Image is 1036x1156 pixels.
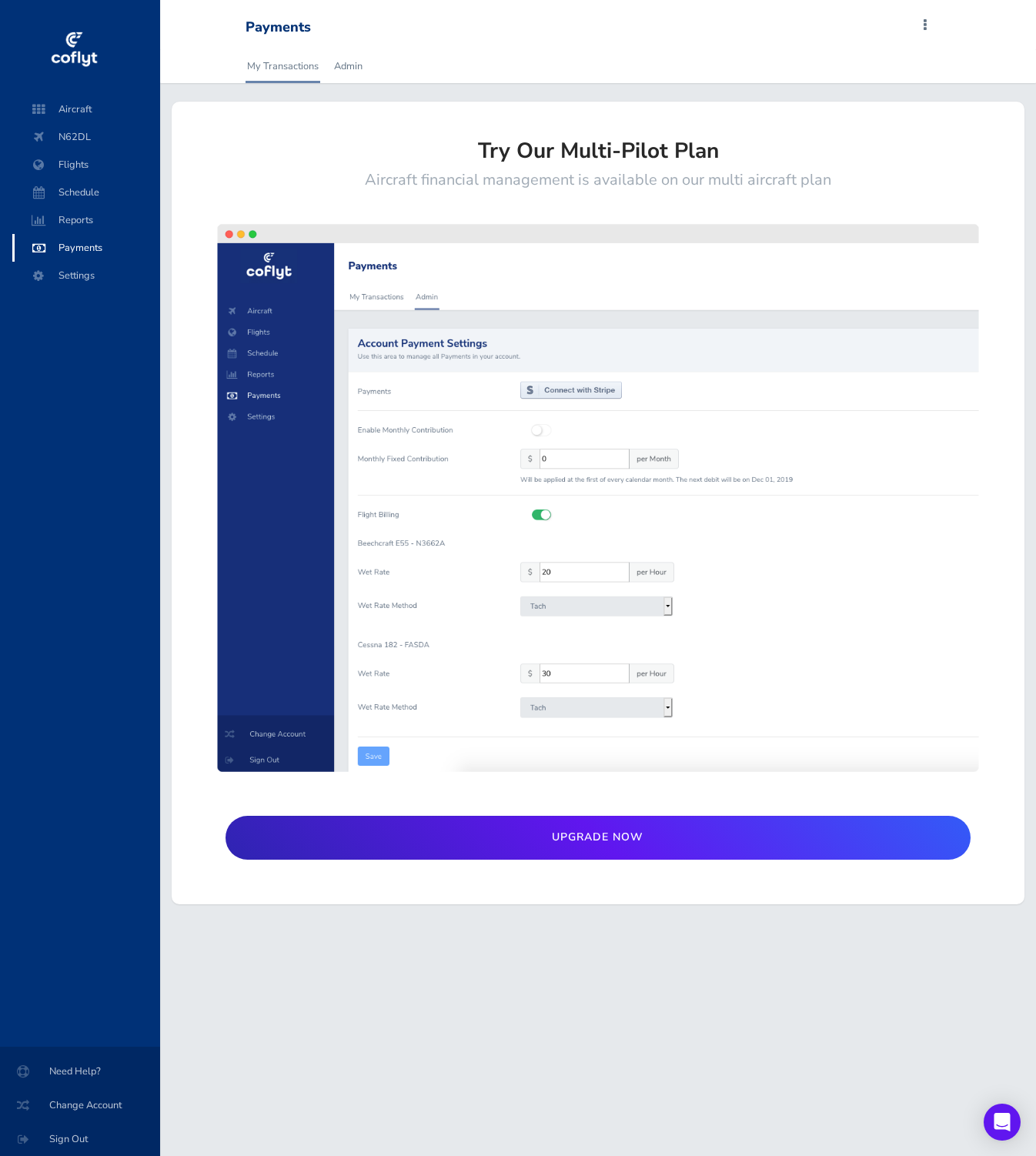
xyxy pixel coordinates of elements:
[18,1057,142,1085] span: Need Help?
[226,816,971,860] a: Upgrade Now
[246,49,320,83] a: My Transactions
[28,151,145,179] span: Flights
[184,195,1012,800] img: payments-feature-8a5409cb82763967b47643a44552c26592835f24eec1bd9905f743b2f76d664d.png
[28,234,145,262] span: Payments
[184,139,1012,165] h3: Try Our Multi-Pilot Plan
[333,49,364,83] a: Admin
[48,27,99,73] img: coflyt logo
[18,1125,142,1153] span: Sign Out
[28,262,145,289] span: Settings
[28,206,145,234] span: Reports
[984,1104,1021,1141] div: Open Intercom Messenger
[28,179,145,206] span: Schedule
[28,123,145,151] span: N62DL
[246,19,311,36] div: Payments
[18,1091,142,1119] span: Change Account
[28,95,145,123] span: Aircraft
[184,171,1012,189] h5: Aircraft financial management is available on our multi aircraft plan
